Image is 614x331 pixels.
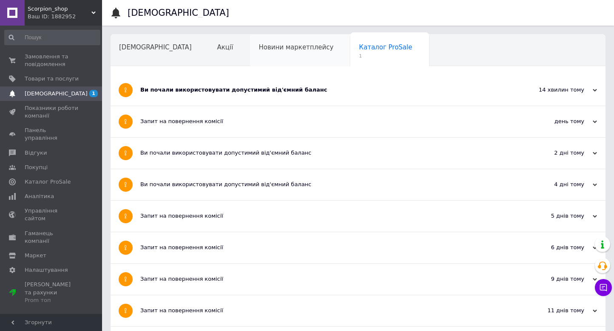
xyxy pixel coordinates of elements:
[140,307,512,314] div: Запит на повернення комісії
[359,53,412,59] span: 1
[4,30,100,45] input: Пошук
[259,43,333,51] span: Новини маркетплейсу
[25,252,46,259] span: Маркет
[25,266,68,274] span: Налаштування
[140,118,512,125] div: Запит на повернення комісії
[512,275,597,283] div: 9 днів тому
[89,90,98,97] span: 1
[512,244,597,251] div: 6 днів тому
[512,86,597,94] div: 14 хвилин тому
[140,212,512,220] div: Запит на повернення комісії
[25,149,47,157] span: Відгуки
[25,104,79,120] span: Показники роботи компанії
[512,212,597,220] div: 5 днів тому
[512,149,597,157] div: 2 дні тому
[217,43,233,51] span: Акції
[119,43,192,51] span: [DEMOGRAPHIC_DATA]
[140,181,512,188] div: Ви почали використовувати допустимий від'ємний баланс
[512,181,597,188] div: 4 дні тому
[25,281,79,304] span: [PERSON_NAME] та рахунки
[140,86,512,94] div: Ви почали використовувати допустимий від'ємний баланс
[25,75,79,83] span: Товари та послуги
[25,207,79,222] span: Управління сайтом
[25,90,88,98] span: [DEMOGRAPHIC_DATA]
[28,5,91,13] span: Scorpion_shop
[25,53,79,68] span: Замовлення та повідомлення
[140,149,512,157] div: Ви почали використовувати допустимий від'ємний баланс
[25,178,71,186] span: Каталог ProSale
[595,279,612,296] button: Чат з покупцем
[25,127,79,142] span: Панель управління
[25,193,54,200] span: Аналітика
[25,296,79,304] div: Prom топ
[512,307,597,314] div: 11 днів тому
[25,230,79,245] span: Гаманець компанії
[28,13,102,20] div: Ваш ID: 1882952
[25,164,48,171] span: Покупці
[512,118,597,125] div: день тому
[140,244,512,251] div: Запит на повернення комісії
[140,275,512,283] div: Запит на повернення комісії
[359,43,412,51] span: Каталог ProSale
[128,8,229,18] h1: [DEMOGRAPHIC_DATA]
